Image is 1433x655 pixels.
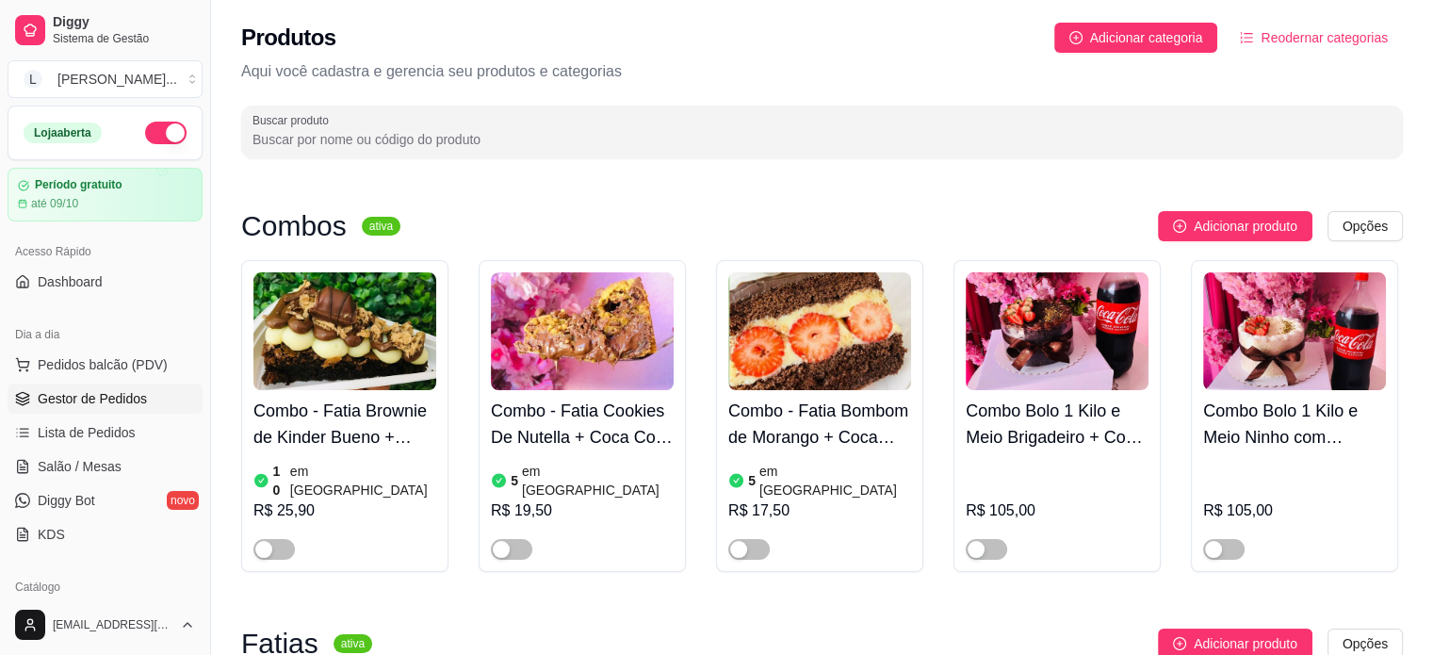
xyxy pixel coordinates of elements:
[241,23,336,53] h2: Produtos
[252,130,1392,149] input: Buscar produto
[8,451,203,482] a: Salão / Mesas
[966,398,1148,450] h4: Combo Bolo 1 Kilo e Meio Brigadeiro + Coca Cola 2 litros Original
[38,272,103,291] span: Dashboard
[8,237,203,267] div: Acesso Rápido
[511,471,518,490] article: 5
[1203,272,1386,390] img: product-image
[57,70,177,89] div: [PERSON_NAME] ...
[522,462,674,499] article: em [GEOGRAPHIC_DATA]
[748,471,756,490] article: 5
[8,602,203,647] button: [EMAIL_ADDRESS][DOMAIN_NAME]
[966,272,1148,390] img: product-image
[1327,211,1403,241] button: Opções
[966,499,1148,522] div: R$ 105,00
[252,112,335,128] label: Buscar produto
[491,272,674,390] img: product-image
[8,418,203,448] a: Lista de Pedidos
[1194,216,1297,237] span: Adicionar produto
[491,499,674,522] div: R$ 19,50
[38,355,168,374] span: Pedidos balcão (PDV)
[362,217,400,236] sup: ativa
[8,168,203,221] a: Período gratuitoaté 09/10
[35,178,122,192] article: Período gratuito
[273,462,286,499] article: 10
[241,60,1403,83] p: Aqui você cadastra e gerencia seu produtos e categorias
[8,8,203,53] a: DiggySistema de Gestão
[1343,633,1388,654] span: Opções
[334,634,372,653] sup: ativa
[728,272,911,390] img: product-image
[24,123,102,143] div: Loja aberta
[1343,216,1388,237] span: Opções
[8,350,203,380] button: Pedidos balcão (PDV)
[53,14,195,31] span: Diggy
[1240,31,1253,44] span: ordered-list
[1225,23,1403,53] button: Reodernar categorias
[491,398,674,450] h4: Combo - Fatia Cookies De Nutella + Coca Cola 200ml
[290,462,436,499] article: em [GEOGRAPHIC_DATA]
[1173,220,1186,233] span: plus-circle
[1261,27,1388,48] span: Reodernar categorias
[8,60,203,98] button: Select a team
[253,499,436,522] div: R$ 25,90
[1203,398,1386,450] h4: Combo Bolo 1 Kilo e Meio Ninho com Morango + Coca Cola 2 litros Original
[728,499,911,522] div: R$ 17,50
[1158,211,1312,241] button: Adicionar produto
[8,519,203,549] a: KDS
[8,319,203,350] div: Dia a dia
[8,384,203,414] a: Gestor de Pedidos
[1194,633,1297,654] span: Adicionar produto
[759,462,911,499] article: em [GEOGRAPHIC_DATA]
[241,215,347,237] h3: Combos
[1054,23,1218,53] button: Adicionar categoria
[31,196,78,211] article: até 09/10
[8,572,203,602] div: Catálogo
[241,632,318,655] h3: Fatias
[253,272,436,390] img: product-image
[728,398,911,450] h4: Combo - Fatia Bombom de Morango + Coca Cola 200ml
[38,525,65,544] span: KDS
[53,617,172,632] span: [EMAIL_ADDRESS][DOMAIN_NAME]
[1203,499,1386,522] div: R$ 105,00
[38,457,122,476] span: Salão / Mesas
[253,398,436,450] h4: Combo - Fatia Brownie de Kinder Bueno + Coca - Cola 200 ml
[38,389,147,408] span: Gestor de Pedidos
[1173,637,1186,650] span: plus-circle
[8,267,203,297] a: Dashboard
[53,31,195,46] span: Sistema de Gestão
[1090,27,1203,48] span: Adicionar categoria
[38,423,136,442] span: Lista de Pedidos
[1069,31,1083,44] span: plus-circle
[8,485,203,516] a: Diggy Botnovo
[24,70,42,89] span: L
[145,122,187,144] button: Alterar Status
[38,491,95,510] span: Diggy Bot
